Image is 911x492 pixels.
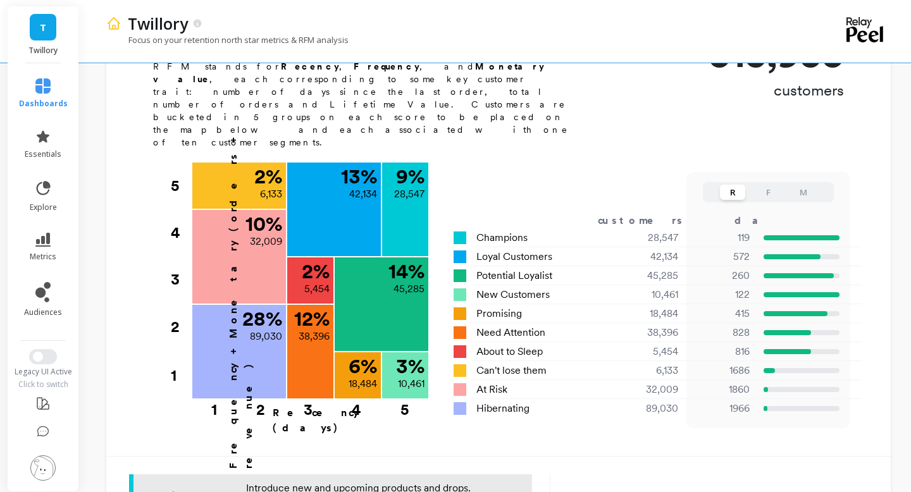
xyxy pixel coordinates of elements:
div: 4 [332,400,381,412]
span: Loyal Customers [476,249,552,264]
p: 12 % [294,309,330,329]
p: 14 % [388,261,425,281]
span: Need Attention [476,325,545,340]
p: 10 % [245,214,282,234]
p: 6 % [349,356,377,376]
span: Promising [476,306,522,321]
div: 2 [171,304,191,350]
div: 3 [284,400,332,412]
div: 28,547 [604,230,694,245]
span: essentials [25,149,61,159]
div: Legacy UI Active [6,367,80,377]
div: customers [598,213,700,228]
p: Focus on your retention north star metrics & RFM analysis [106,34,349,46]
p: 415 [694,306,750,321]
div: 2 [237,400,285,412]
div: 5,454 [604,344,694,359]
p: 260 [694,268,750,283]
p: 45,285 [394,281,425,297]
div: 38,396 [604,325,694,340]
span: explore [30,202,57,212]
p: 1966 [694,401,750,416]
p: 28,547 [394,187,425,202]
p: customers [709,80,844,101]
div: 89,030 [604,401,694,416]
div: 10,461 [604,287,694,302]
p: 3 % [396,356,425,376]
span: T [40,20,46,35]
p: 9 % [396,166,425,187]
p: 28 % [242,309,282,329]
div: 5 [171,163,191,209]
p: 13 % [341,166,377,187]
span: Potential Loyalist [476,268,552,283]
div: Click to switch [6,379,80,390]
div: 6,133 [604,363,694,378]
p: 816 [694,344,750,359]
div: 1 [171,352,191,400]
p: 6,133 [260,187,282,202]
span: Champions [476,230,528,245]
p: 572 [694,249,750,264]
p: 18,484 [349,376,377,391]
div: 32,009 [604,382,694,397]
p: 315,933 [709,35,844,73]
button: Switch to New UI [29,349,57,364]
div: days [734,213,786,228]
div: 3 [171,256,191,303]
span: About to Sleep [476,344,543,359]
button: R [720,185,745,200]
div: 5 [381,400,428,412]
p: 5,454 [304,281,330,297]
p: Twillory [20,46,66,56]
p: Twillory [128,13,188,34]
p: 32,009 [250,234,282,249]
p: 122 [694,287,750,302]
span: New Customers [476,287,550,302]
span: audiences [24,307,62,317]
p: 828 [694,325,750,340]
div: 4 [171,209,191,256]
p: 42,134 [349,187,377,202]
div: 18,484 [604,306,694,321]
p: 10,461 [398,376,425,391]
p: 89,030 [250,329,282,344]
p: Frequency + Monetary (orders + revenue) [226,94,256,469]
span: At Risk [476,382,507,397]
p: 38,396 [299,329,330,344]
span: Can't lose them [476,363,547,378]
div: 1 [188,400,240,412]
div: 42,134 [604,249,694,264]
span: dashboards [19,99,68,109]
b: Frequency [354,61,419,71]
div: 45,285 [604,268,694,283]
p: 1686 [694,363,750,378]
b: Recency [281,61,339,71]
p: 2 % [302,261,330,281]
p: 2 % [254,166,282,187]
button: M [791,185,816,200]
p: RFM stands for , , and , each corresponding to some key customer trait: number of days since the ... [153,60,583,149]
img: header icon [106,16,121,31]
img: profile picture [30,455,56,481]
span: Hibernating [476,401,530,416]
span: metrics [30,252,56,262]
p: 1860 [694,382,750,397]
button: F [755,185,781,200]
p: 119 [694,230,750,245]
p: Recency (days) [273,405,428,436]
